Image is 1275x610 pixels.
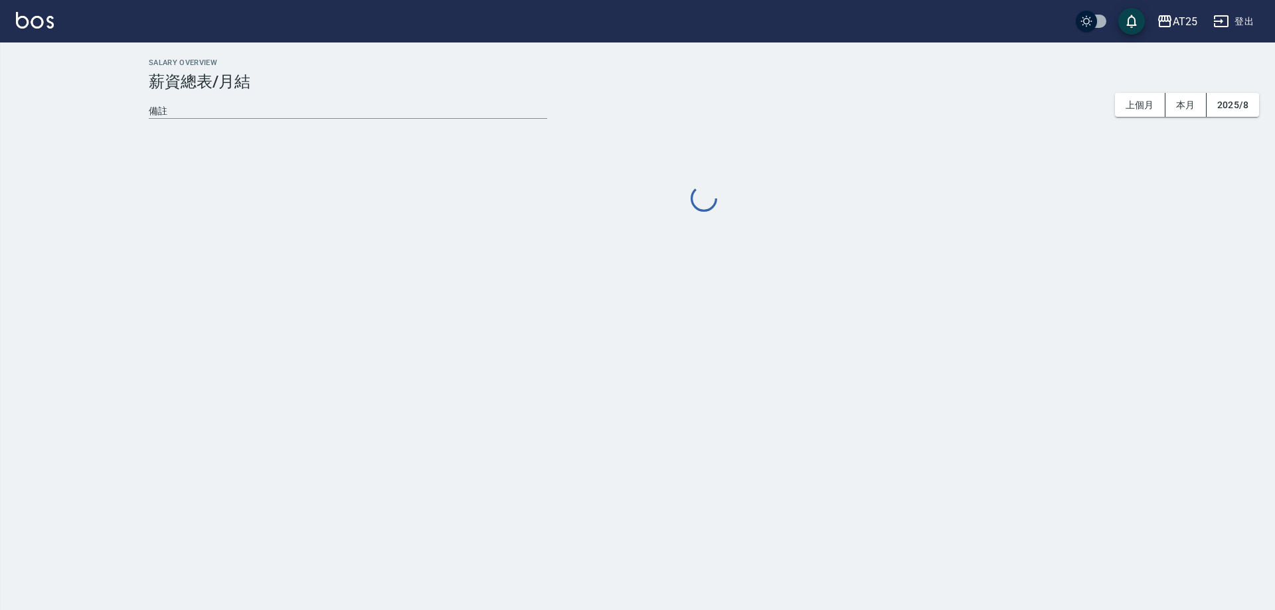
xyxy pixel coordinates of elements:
[149,72,1259,91] h3: 薪資總表/月結
[16,12,54,29] img: Logo
[1165,93,1207,117] button: 本月
[1173,13,1197,30] div: AT25
[149,58,1259,67] h2: Salary Overview
[1208,9,1259,34] button: 登出
[1151,8,1203,35] button: AT25
[1115,93,1165,117] button: 上個月
[1207,93,1259,117] button: 2025/8
[1118,8,1145,35] button: save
